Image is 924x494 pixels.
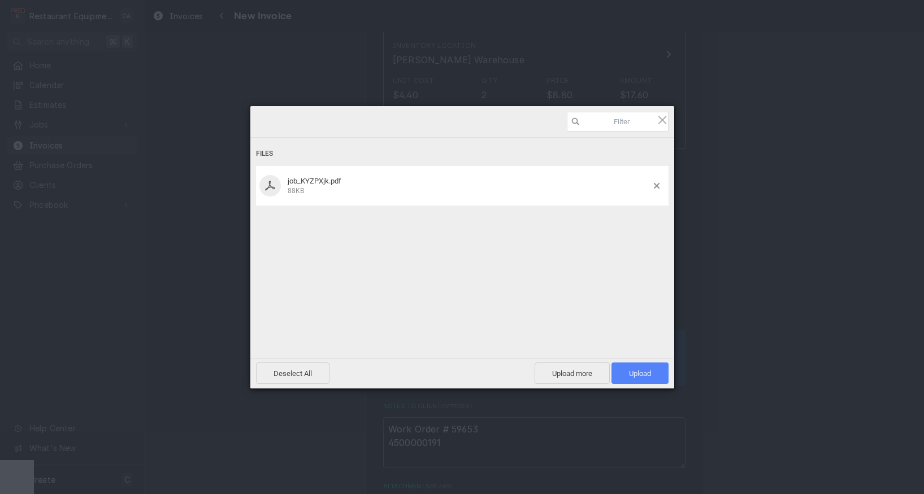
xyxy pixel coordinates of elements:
span: Upload [611,362,669,384]
span: job_KYZPXjk.pdf [288,177,341,185]
span: Upload more [535,362,610,384]
span: Click here or hit ESC to close picker [656,113,669,126]
span: 88KB [288,187,304,195]
span: Deselect All [256,362,329,384]
div: Files [256,143,669,164]
div: job_KYZPXjk.pdf [284,177,654,195]
input: Filter [567,112,669,132]
span: Upload [629,369,651,378]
